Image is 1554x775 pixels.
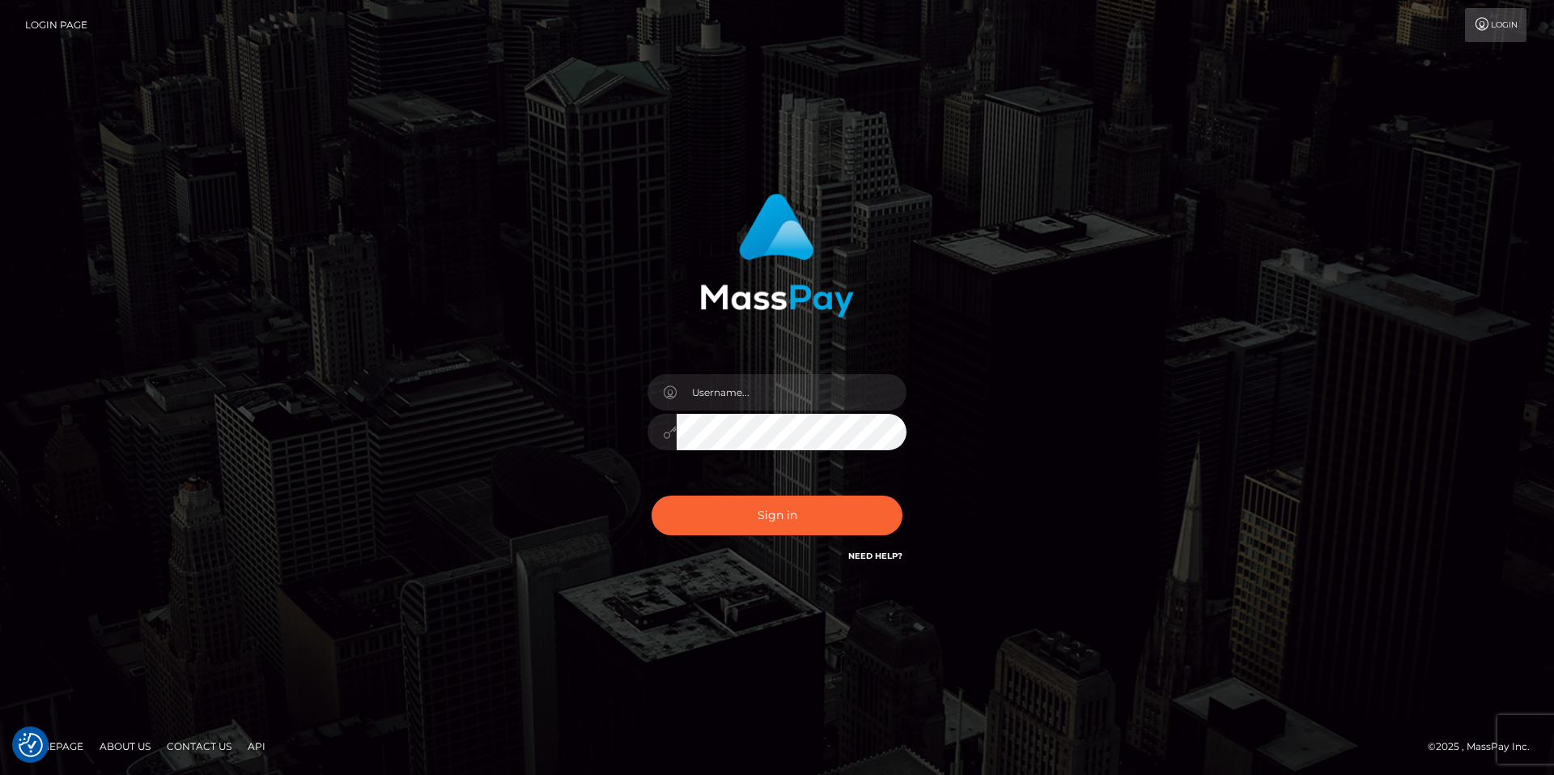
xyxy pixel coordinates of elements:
[93,734,157,759] a: About Us
[1465,8,1526,42] a: Login
[160,734,238,759] a: Contact Us
[848,551,902,561] a: Need Help?
[19,733,43,757] img: Revisit consent button
[19,733,43,757] button: Consent Preferences
[677,374,906,411] input: Username...
[25,8,87,42] a: Login Page
[1428,738,1542,756] div: © 2025 , MassPay Inc.
[18,734,90,759] a: Homepage
[241,734,272,759] a: API
[652,496,902,535] button: Sign in
[700,194,854,317] img: MassPay Login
